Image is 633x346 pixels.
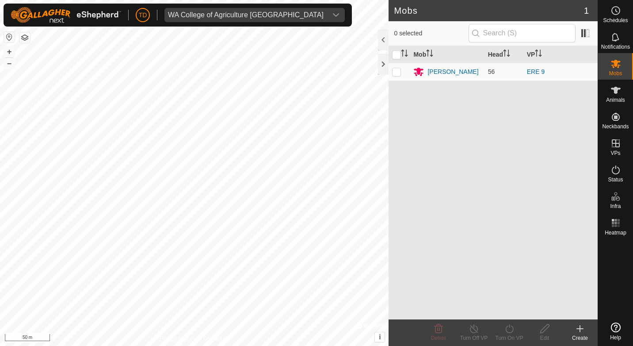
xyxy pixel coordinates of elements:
span: Mobs [609,71,622,76]
span: 56 [488,68,495,75]
span: Schedules [603,18,628,23]
a: Help [598,319,633,344]
button: + [4,46,15,57]
span: VPs [610,150,620,156]
button: – [4,58,15,69]
span: Neckbands [602,124,629,129]
span: TD [139,11,147,20]
h2: Mobs [394,5,583,16]
p-sorticon: Activate to sort [503,51,510,58]
th: Head [484,46,523,63]
span: Animals [606,97,625,103]
a: Contact Us [203,334,229,342]
div: dropdown trigger [327,8,345,22]
button: Map Layers [19,32,30,43]
span: i [379,333,381,341]
button: Reset Map [4,32,15,42]
span: Delete [431,335,446,341]
span: WA College of Agriculture Denmark [164,8,327,22]
img: Gallagher Logo [11,7,121,23]
span: Infra [610,204,621,209]
div: WA College of Agriculture [GEOGRAPHIC_DATA] [168,12,324,19]
div: Create [562,334,598,342]
button: i [375,332,385,342]
th: Mob [410,46,484,63]
p-sorticon: Activate to sort [426,51,433,58]
span: 0 selected [394,29,468,38]
div: Turn On VP [492,334,527,342]
th: VP [523,46,598,63]
div: Edit [527,334,562,342]
span: Heatmap [605,230,626,235]
p-sorticon: Activate to sort [535,51,542,58]
span: Help [610,335,621,340]
span: Status [608,177,623,182]
a: Privacy Policy [160,334,193,342]
span: 1 [584,4,589,17]
div: [PERSON_NAME] [427,67,478,77]
input: Search (S) [469,24,576,42]
div: Turn Off VP [456,334,492,342]
p-sorticon: Activate to sort [401,51,408,58]
span: Notifications [601,44,630,50]
a: ERE 9 [527,68,545,75]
